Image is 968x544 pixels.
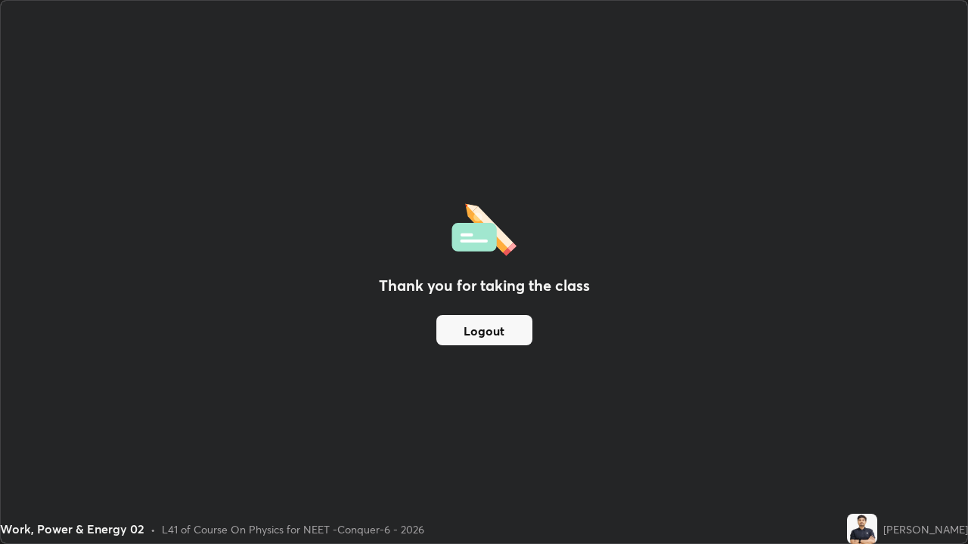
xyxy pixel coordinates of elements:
div: [PERSON_NAME] [883,521,968,537]
img: offlineFeedback.1438e8b3.svg [451,199,517,256]
h2: Thank you for taking the class [379,274,590,297]
div: L41 of Course On Physics for NEET -Conquer-6 - 2026 [162,521,424,537]
img: 98d66aa6592e4b0fb7560eafe1db0121.jpg [847,514,877,544]
button: Logout [436,315,532,345]
div: • [150,521,156,537]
